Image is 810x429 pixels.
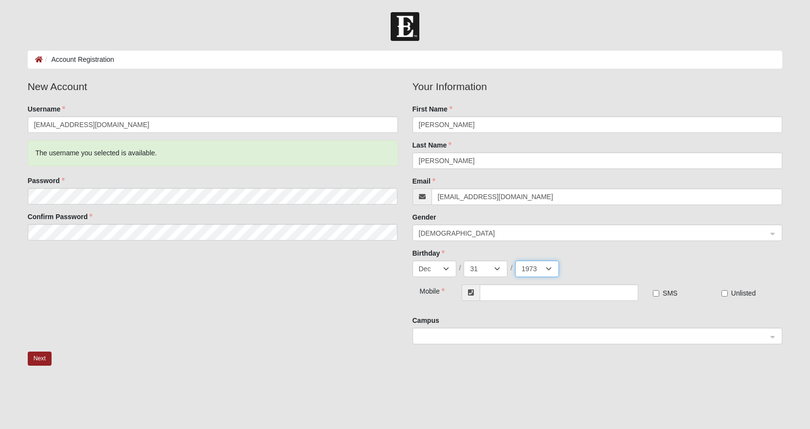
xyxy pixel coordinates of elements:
[28,212,93,222] label: Confirm Password
[43,55,114,65] li: Account Registration
[391,12,419,41] img: Church of Eleven22 Logo
[721,290,728,297] input: Unlisted
[413,104,452,114] label: First Name
[419,228,768,239] span: Male
[28,79,398,94] legend: New Account
[510,263,512,273] span: /
[413,316,439,325] label: Campus
[413,284,443,296] div: Mobile
[413,248,445,258] label: Birthday
[28,176,65,186] label: Password
[413,212,436,222] label: Gender
[28,104,66,114] label: Username
[413,79,783,94] legend: Your Information
[663,289,677,297] span: SMS
[413,176,435,186] label: Email
[28,352,52,366] button: Next
[731,289,756,297] span: Unlisted
[28,140,398,166] div: The username you selected is available.
[459,263,461,273] span: /
[413,140,452,150] label: Last Name
[653,290,659,297] input: SMS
